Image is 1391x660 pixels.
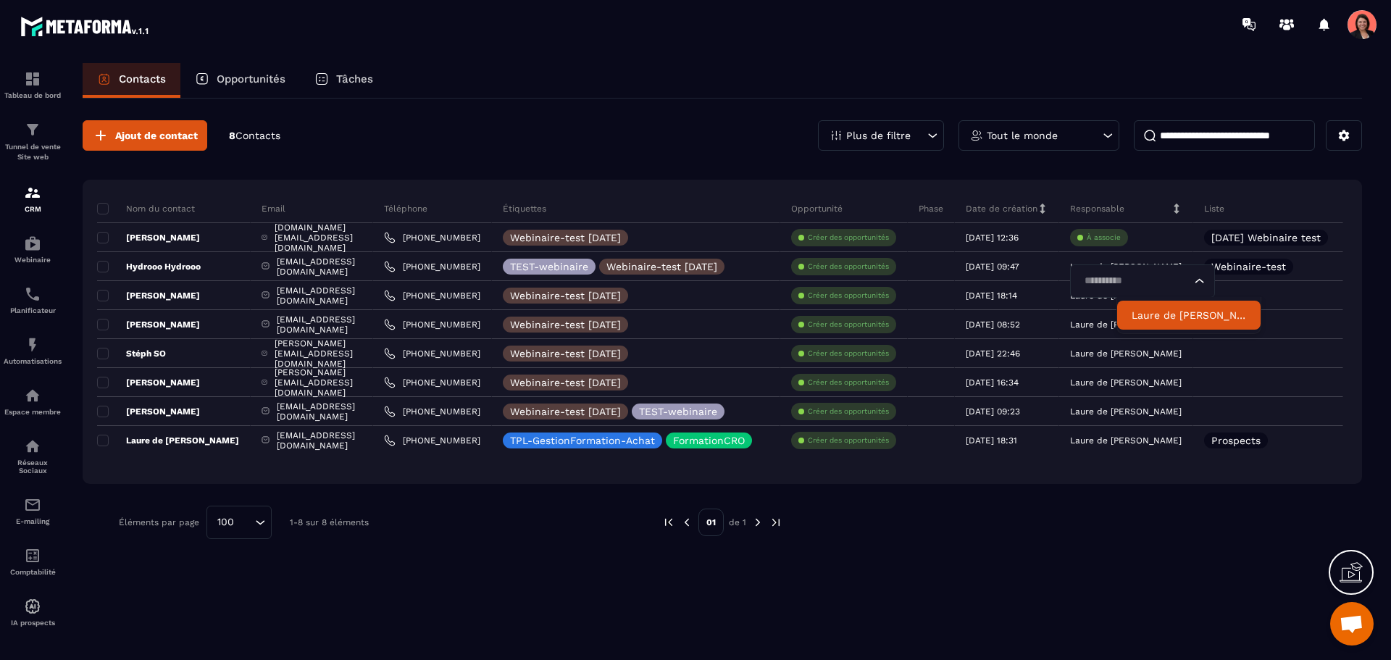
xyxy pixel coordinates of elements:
span: Contacts [235,130,280,141]
p: 1-8 sur 8 éléments [290,517,369,527]
p: [PERSON_NAME] [97,290,200,301]
p: Réseaux Sociaux [4,459,62,475]
p: Date de création [966,203,1037,214]
p: Espace membre [4,408,62,416]
p: Créer des opportunités [808,233,889,243]
a: [PHONE_NUMBER] [384,290,480,301]
a: accountantaccountantComptabilité [4,536,62,587]
p: Créer des opportunités [808,406,889,417]
a: formationformationTunnel de vente Site web [4,110,62,173]
p: Laure de [PERSON_NAME] [1070,406,1182,417]
p: Tout le monde [987,130,1058,141]
p: Étiquettes [503,203,546,214]
a: social-networksocial-networkRéseaux Sociaux [4,427,62,485]
img: formation [24,70,41,88]
p: Laure de La Faye [1132,308,1246,322]
a: Contacts [83,63,180,98]
p: Créer des opportunités [808,319,889,330]
p: E-mailing [4,517,62,525]
img: social-network [24,438,41,455]
span: 100 [212,514,239,530]
input: Search for option [1079,273,1191,289]
a: schedulerschedulerPlanificateur [4,275,62,325]
p: Créer des opportunités [808,348,889,359]
p: TEST-webinaire [510,262,588,272]
a: emailemailE-mailing [4,485,62,536]
a: [PHONE_NUMBER] [384,261,480,272]
p: Phase [919,203,943,214]
a: formationformationTableau de bord [4,59,62,110]
img: automations [24,598,41,615]
a: [PHONE_NUMBER] [384,232,480,243]
a: formationformationCRM [4,173,62,224]
p: Webinaire-test [DATE] [606,262,717,272]
img: scheduler [24,285,41,303]
img: prev [680,516,693,529]
p: [DATE] Webinaire test [1211,233,1321,243]
p: Tâches [336,72,373,85]
p: Planificateur [4,306,62,314]
p: Opportunité [791,203,843,214]
a: [PHONE_NUMBER] [384,377,480,388]
p: [PERSON_NAME] [97,377,200,388]
div: Search for option [1070,264,1215,298]
img: formation [24,184,41,201]
p: Contacts [119,72,166,85]
p: Webinaire [4,256,62,264]
p: [PERSON_NAME] [97,232,200,243]
p: Webinaire-test [DATE] [510,291,621,301]
p: [DATE] 22:46 [966,348,1020,359]
p: Créer des opportunités [808,377,889,388]
p: [DATE] 09:47 [966,262,1019,272]
a: [PHONE_NUMBER] [384,348,480,359]
p: Créer des opportunités [808,291,889,301]
img: automations [24,235,41,252]
p: [DATE] 18:31 [966,435,1017,446]
p: Webinaire-test [DATE] [510,319,621,330]
img: formation [24,121,41,138]
p: Webinaire-test [DATE] [510,233,621,243]
p: Webinaire-test [DATE] [510,377,621,388]
img: email [24,496,41,514]
p: Opportunités [217,72,285,85]
img: next [769,516,782,529]
p: FormationCRO [673,435,745,446]
p: 8 [229,129,280,143]
p: Prospects [1211,435,1261,446]
p: [PERSON_NAME] [97,406,200,417]
p: Plus de filtre [846,130,911,141]
p: Tableau de bord [4,91,62,99]
p: [DATE] 12:36 [966,233,1019,243]
a: automationsautomationsAutomatisations [4,325,62,376]
p: Tunnel de vente Site web [4,142,62,162]
a: Opportunités [180,63,300,98]
p: Automatisations [4,357,62,365]
p: À associe [1087,233,1121,243]
p: IA prospects [4,619,62,627]
p: Webinaire-test [DATE] [510,406,621,417]
p: Email [262,203,285,214]
p: [PERSON_NAME] [97,319,200,330]
img: accountant [24,547,41,564]
p: Laure de [PERSON_NAME] [1070,348,1182,359]
p: [DATE] 18:14 [966,291,1017,301]
p: TPL-GestionFormation-Achat [510,435,655,446]
p: Liste [1204,203,1224,214]
p: 01 [698,509,724,536]
img: automations [24,387,41,404]
p: Créer des opportunités [808,435,889,446]
p: Laure de [PERSON_NAME] [1070,262,1182,272]
p: Webinaire-test [DATE] [510,348,621,359]
p: Créer des opportunités [808,262,889,272]
p: Laure de [PERSON_NAME] [1070,377,1182,388]
img: automations [24,336,41,354]
img: logo [20,13,151,39]
img: next [751,516,764,529]
p: Nom du contact [97,203,195,214]
div: Search for option [206,506,272,539]
a: Tâches [300,63,388,98]
p: de 1 [729,517,746,528]
button: Ajout de contact [83,120,207,151]
p: Laure de [PERSON_NAME] [97,435,239,446]
a: [PHONE_NUMBER] [384,435,480,446]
